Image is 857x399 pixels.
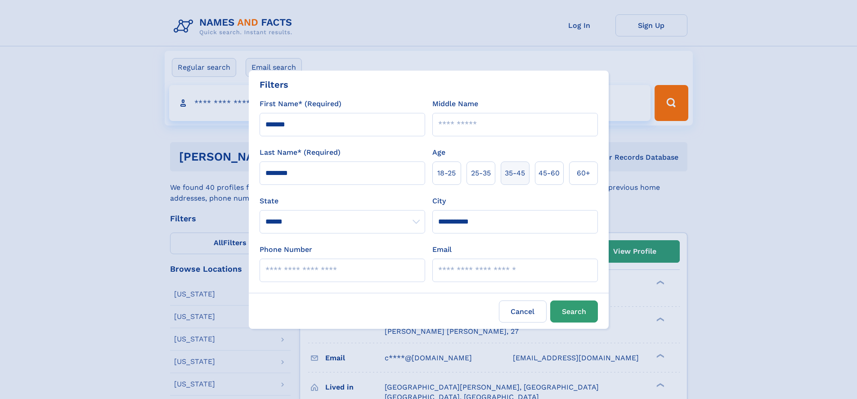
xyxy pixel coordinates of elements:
label: Last Name* (Required) [260,147,341,158]
label: Phone Number [260,244,312,255]
label: Age [432,147,445,158]
label: State [260,196,425,206]
label: First Name* (Required) [260,99,341,109]
label: City [432,196,446,206]
span: 18‑25 [437,168,456,179]
span: 25‑35 [471,168,491,179]
button: Search [550,300,598,323]
label: Email [432,244,452,255]
label: Cancel [499,300,547,323]
label: Middle Name [432,99,478,109]
span: 45‑60 [538,168,560,179]
span: 35‑45 [505,168,525,179]
div: Filters [260,78,288,91]
span: 60+ [577,168,590,179]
